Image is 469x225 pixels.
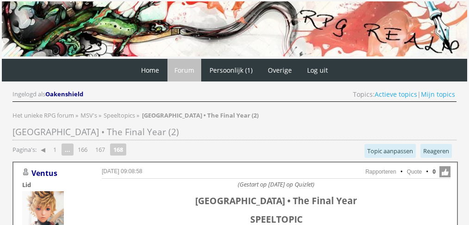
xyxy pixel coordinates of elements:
[203,59,259,81] a: Persoonlijk (1)
[104,111,136,119] a: Speeltopics
[80,111,97,119] span: MSV's
[104,111,135,119] span: Speeltopics
[92,143,109,156] a: 167
[75,111,78,119] span: »
[407,169,422,175] a: Quote
[12,145,37,154] span: Pagina's:
[74,143,91,156] a: 166
[45,90,85,98] a: Oakenshield
[167,59,201,81] a: Forum
[37,143,49,156] a: ◀
[375,90,417,99] a: Actieve topics
[45,90,83,98] span: Oakenshield
[49,143,60,156] a: 1
[12,90,85,99] div: Ingelogd als
[22,169,30,176] img: Gebruiker is offline
[432,168,436,176] span: 0
[62,144,74,156] span: ...
[12,126,179,138] span: [GEOGRAPHIC_DATA] • The Final Year (2)
[2,1,467,56] img: RPG Realm - Banner
[420,144,452,158] a: Reageren
[421,90,455,99] a: Mijn topics
[238,180,315,188] i: (Gestart op [DATE] op Quizlet)
[22,181,87,189] div: Lid
[12,111,74,119] span: Het unieke RPG forum
[261,59,299,81] a: Overige
[365,169,396,175] a: Rapporteren
[364,144,416,158] a: Topic aanpassen
[99,111,101,119] span: »
[439,166,450,177] span: Like deze post
[300,59,335,81] a: Log uit
[102,168,142,175] a: [DATE] 09:08:58
[134,59,166,81] a: Home
[31,168,57,178] a: Ventus
[12,111,75,119] a: Het unieke RPG forum
[80,111,99,119] a: MSV's
[353,90,455,99] span: Topics: |
[142,111,259,119] strong: [GEOGRAPHIC_DATA] • The Final Year (2)
[136,111,139,119] span: »
[110,144,126,156] strong: 168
